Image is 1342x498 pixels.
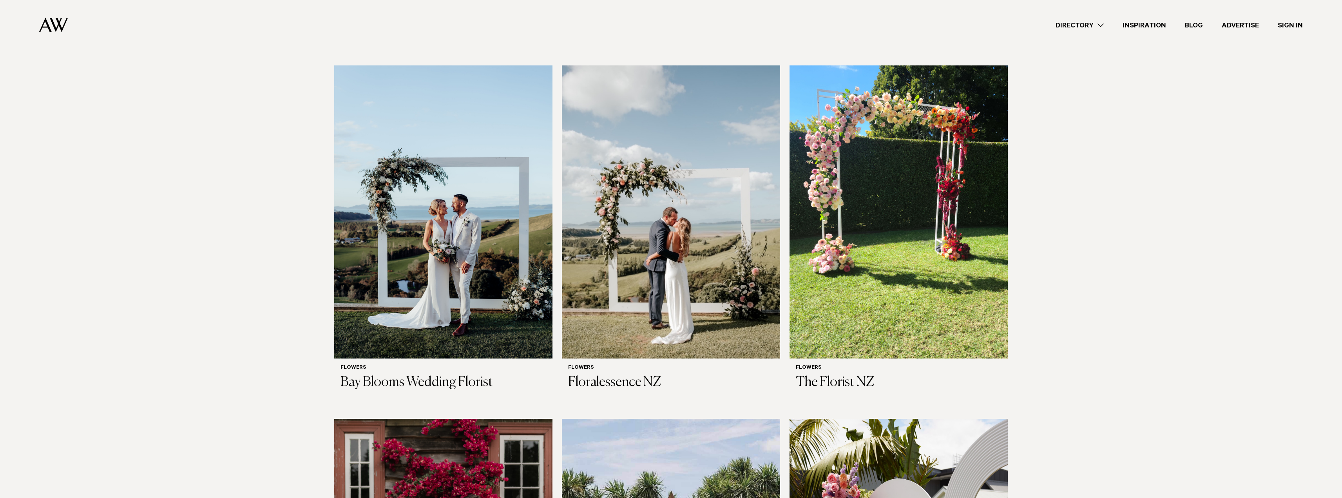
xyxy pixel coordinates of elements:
a: Advertise [1212,20,1268,31]
img: Auckland Weddings Flowers | Bay Blooms Wedding Florist [334,65,552,359]
img: Auckland Weddings Flowers | Floralessence NZ [562,65,780,359]
h6: Flowers [340,365,546,371]
a: Auckland Weddings Flowers | Bay Blooms Wedding Florist Flowers Bay Blooms Wedding Florist [334,65,552,397]
h6: Flowers [796,365,1002,371]
h3: The Florist NZ [796,375,1002,391]
img: Auckland Weddings Flowers | The Florist NZ [790,65,1008,359]
a: Blog [1175,20,1212,31]
a: Sign In [1268,20,1312,31]
img: Auckland Weddings Logo [39,18,68,32]
a: Auckland Weddings Flowers | The Florist NZ Flowers The Florist NZ [790,65,1008,397]
h6: Flowers [568,365,774,371]
a: Inspiration [1113,20,1175,31]
h3: Bay Blooms Wedding Florist [340,375,546,391]
a: Directory [1046,20,1113,31]
h3: Floralessence NZ [568,375,774,391]
a: Auckland Weddings Flowers | Floralessence NZ Flowers Floralessence NZ [562,65,780,397]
